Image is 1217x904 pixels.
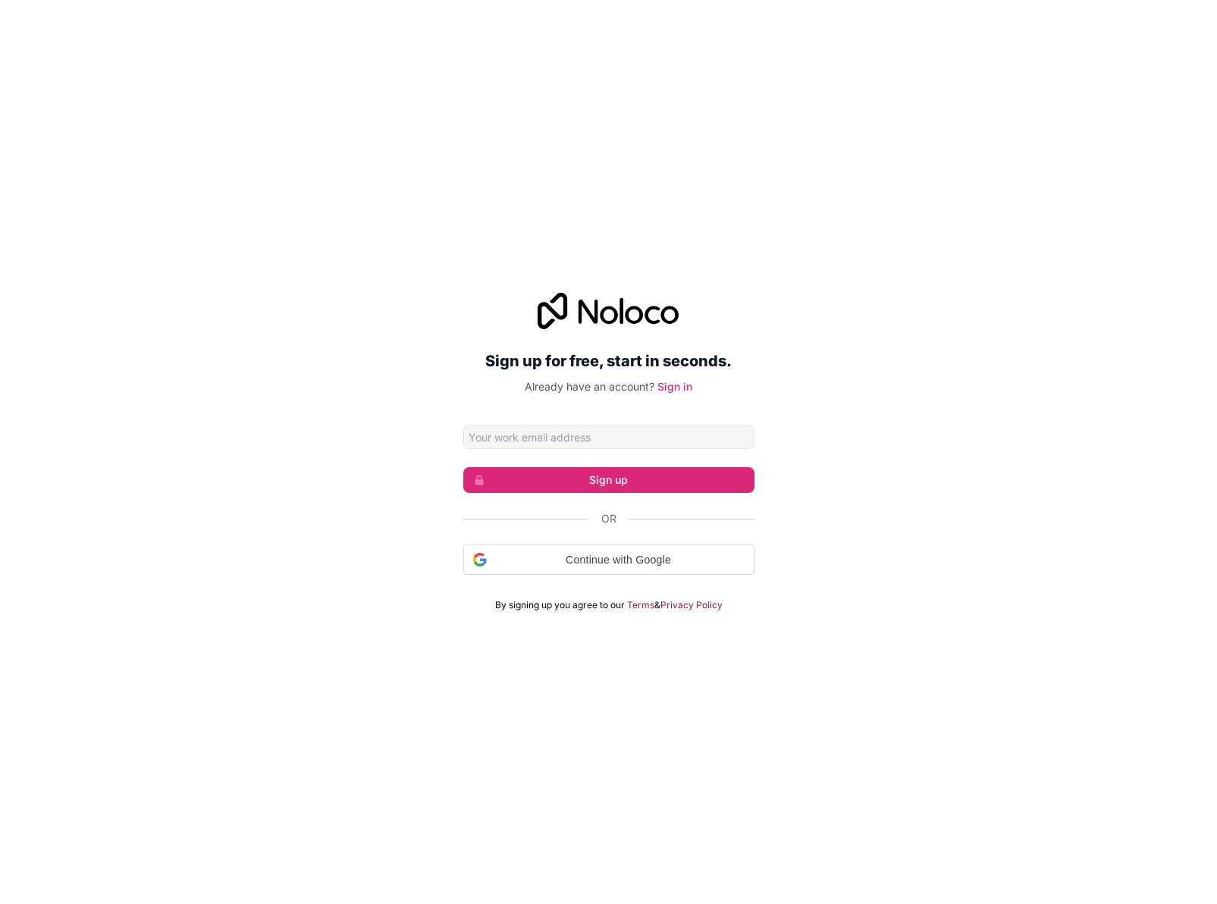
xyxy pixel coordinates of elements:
[657,380,692,393] a: Sign in
[463,347,754,375] h2: Sign up for free, start in seconds.
[463,425,754,449] input: Email address
[654,599,660,611] span: &
[495,599,625,611] span: By signing up you agree to our
[463,545,754,575] div: Continue with Google
[660,599,723,611] a: Privacy Policy
[627,599,654,611] a: Terms
[601,511,616,526] span: Or
[493,552,745,568] span: Continue with Google
[525,380,654,393] span: Already have an account?
[463,467,754,493] button: Sign up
